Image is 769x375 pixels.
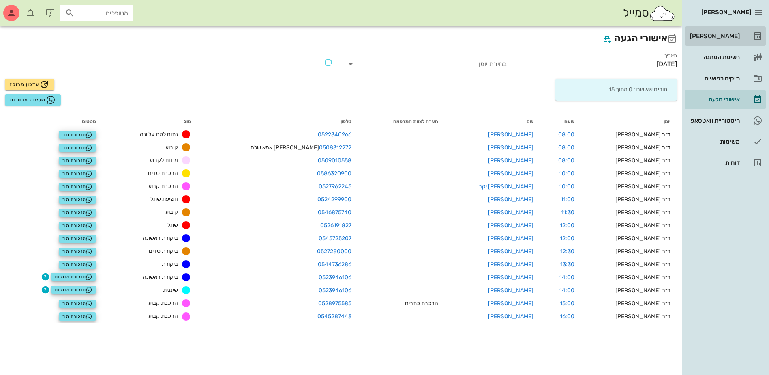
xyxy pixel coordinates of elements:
[488,313,533,320] a: [PERSON_NAME]
[59,131,96,139] button: תזכורת תור
[24,6,29,11] span: תג
[51,286,96,294] button: תזכורת מרוכזת
[488,209,533,216] a: [PERSON_NAME]
[587,130,670,139] div: ד״ר [PERSON_NAME]
[558,157,574,164] a: 08:00
[688,54,740,60] div: רשימת המתנה
[59,170,96,178] button: תזכורת תור
[488,287,533,294] a: [PERSON_NAME]
[560,261,574,268] a: 13:30
[318,300,351,307] a: 0528975585
[560,235,574,242] a: 12:00
[59,248,96,256] button: תזכורת תור
[318,157,351,164] a: 0509010558
[688,138,740,145] div: משימות
[167,222,178,228] span: שתל
[685,26,766,46] a: [PERSON_NAME]
[685,111,766,130] a: היסטוריית וואטסאפ
[41,286,49,294] span: תג
[685,153,766,172] a: דוחות
[62,313,93,320] span: תזכורת תור
[318,131,351,138] a: 0522340266
[377,299,438,308] div: הרכבת כתרים
[165,209,178,216] span: קיבוע
[488,157,533,164] a: [PERSON_NAME]
[688,96,740,103] div: אישורי הגעה
[82,119,96,124] span: סטטוס
[319,144,351,151] a: 0508312272
[55,287,93,293] span: תזכורת מרוכזת
[587,234,670,243] div: ד״ר [PERSON_NAME]
[488,196,533,203] a: [PERSON_NAME]
[587,312,670,321] div: ד״ר [PERSON_NAME]
[59,300,96,308] button: תזכורת תור
[320,222,351,229] a: 0526191827
[59,312,96,321] button: תזכורת תור
[488,235,533,242] a: [PERSON_NAME]
[318,261,351,268] a: 0544736286
[488,261,533,268] a: [PERSON_NAME]
[688,33,740,39] div: [PERSON_NAME]
[685,132,766,151] a: משימות
[62,144,93,151] span: תזכורת תור
[62,235,93,242] span: תזכורת תור
[59,222,96,230] button: תזכורת תור
[587,273,670,282] div: ד״ר [PERSON_NAME]
[5,31,677,46] h2: אישורי הגעה
[62,131,93,138] span: תזכורת תור
[62,183,93,190] span: תזכורת תור
[540,115,581,128] th: שעה
[623,4,675,22] div: סמייל
[558,144,574,151] a: 08:00
[163,287,178,293] span: שיננית
[688,159,740,166] div: דוחות
[59,235,96,243] button: תזכורת תור
[527,119,533,124] span: שם
[587,260,670,269] div: ד״ר [PERSON_NAME]
[358,115,445,128] th: הערה לצוות המרפאה
[393,119,438,124] span: הערה לצוות המרפאה
[587,286,670,295] div: ד״ר [PERSON_NAME]
[5,94,61,106] button: שליחה מרוכזת
[587,182,670,191] div: ד״ר [PERSON_NAME]
[317,170,351,177] a: 0586320900
[488,248,533,255] a: [PERSON_NAME]
[559,287,574,294] a: 14:00
[649,5,675,22] img: SmileCloud logo
[479,183,533,190] a: [PERSON_NAME] יקר
[317,196,351,203] a: 0524299900
[587,169,670,178] div: ד״ר [PERSON_NAME]
[559,79,674,101] div: תורים שאושרו: 0 מתוך 15
[318,209,351,216] a: 0546875740
[587,221,670,230] div: ד״ר [PERSON_NAME]
[148,170,178,177] span: הרכבת סדים
[143,274,178,280] span: ביקורת ראשונה
[319,183,351,190] a: 0527962245
[197,115,358,128] th: טלפון
[148,312,178,319] span: הרכבת קבוע
[5,79,54,90] button: עדכון מרוכז
[688,117,740,124] div: היסטוריית וואטסאפ
[148,300,178,306] span: הרכבת קבוע
[59,261,96,269] button: תזכורת תור
[587,143,670,152] div: ד״ר [PERSON_NAME]
[561,209,574,216] a: 11:30
[587,156,670,165] div: ד״ר [PERSON_NAME]
[685,90,766,109] a: אישורי הגעה
[162,261,178,267] span: ביקורת
[62,170,93,177] span: תזכורת תור
[560,313,574,320] a: 16:00
[581,115,677,128] th: יומן
[558,131,574,138] a: 08:00
[560,248,574,255] a: 12:30
[560,222,574,229] a: 12:00
[59,183,96,191] button: תזכורת תור
[688,75,740,82] div: תיקים רפואיים
[59,196,96,204] button: תזכורת תור
[488,131,533,138] a: [PERSON_NAME]
[587,195,670,204] div: ד״ר [PERSON_NAME]
[685,47,766,67] a: רשימת המתנה
[62,300,93,307] span: תזכורת תור
[488,170,533,177] a: [PERSON_NAME]
[62,209,93,216] span: תזכורת תור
